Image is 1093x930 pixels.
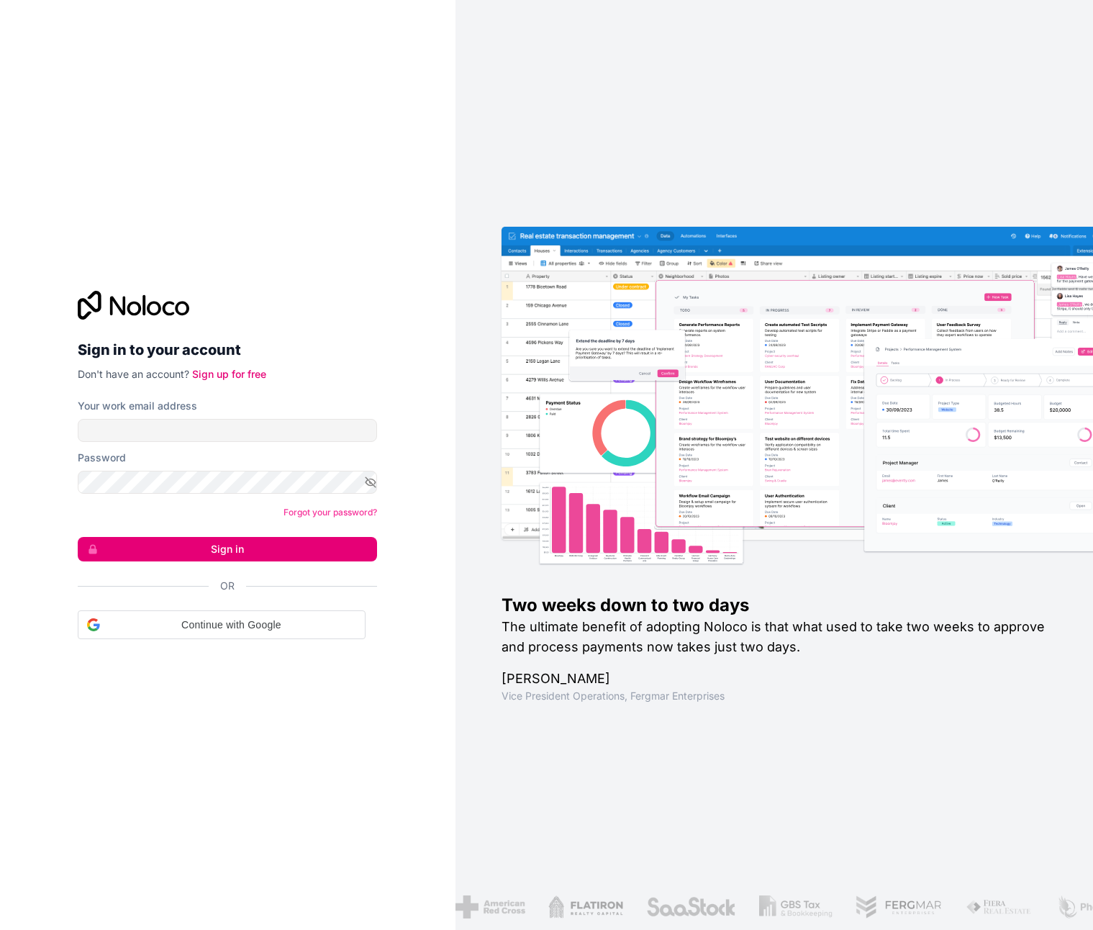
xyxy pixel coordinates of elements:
[284,507,377,518] a: Forgot your password?
[502,689,1047,703] h1: Vice President Operations , Fergmar Enterprises
[643,895,734,918] img: /assets/saastock-C6Zbiodz.png
[192,368,266,380] a: Sign up for free
[78,471,377,494] input: Password
[78,610,366,639] div: Continue with Google
[78,399,197,413] label: Your work email address
[453,895,522,918] img: /assets/american-red-cross-BAupjrZR.png
[756,895,830,918] img: /assets/gbstax-C-GtDUiK.png
[106,618,356,633] span: Continue with Google
[78,368,189,380] span: Don't have an account?
[502,594,1047,617] h1: Two weeks down to two days
[78,419,377,442] input: Email address
[78,537,377,561] button: Sign in
[545,895,620,918] img: /assets/flatiron-C8eUkumj.png
[963,895,1031,918] img: /assets/fiera-fwj2N5v4.png
[502,669,1047,689] h1: [PERSON_NAME]
[502,617,1047,657] h2: The ultimate benefit of adopting Noloco is that what used to take two weeks to approve and proces...
[220,579,235,593] span: Or
[853,895,940,918] img: /assets/fergmar-CudnrXN5.png
[78,451,126,465] label: Password
[78,337,377,363] h2: Sign in to your account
